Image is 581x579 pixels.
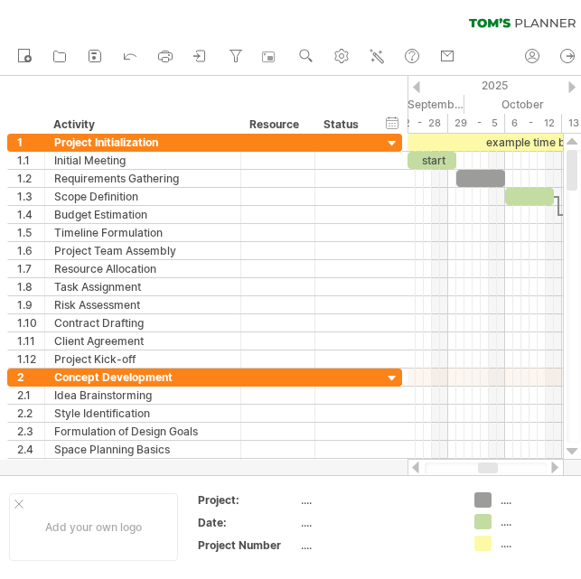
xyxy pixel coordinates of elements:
div: 2.1 [17,387,44,404]
div: Project Kick-off [54,350,231,368]
div: 1.10 [17,314,44,332]
div: Resource Allocation [54,260,231,277]
div: Timeline Formulation [54,224,231,241]
div: Requirements Gathering [54,170,231,187]
div: Formulation of Design Goals [54,423,231,440]
div: Concept Development [54,369,231,386]
div: Space Planning Basics [54,441,231,458]
div: 6 - 12 [505,114,562,133]
div: 2 [17,369,44,386]
div: Initial Meeting [54,152,231,169]
div: 2.5 [17,459,44,476]
div: 1.3 [17,188,44,205]
div: .... [301,492,453,508]
div: Project: [198,492,297,508]
div: 1.5 [17,224,44,241]
div: 1.1 [17,152,44,169]
div: 2.2 [17,405,44,422]
div: Add your own logo [9,493,178,561]
div: 1.9 [17,296,44,313]
div: 1.11 [17,332,44,350]
div: 22 - 28 [391,114,448,133]
div: .... [301,515,453,530]
div: start [408,152,456,169]
div: 1.6 [17,242,44,259]
div: Status [323,116,363,134]
div: Style Identification [54,405,231,422]
div: 2.4 [17,441,44,458]
div: .... [301,537,453,553]
div: Client Agreement [54,332,231,350]
div: 2.3 [17,423,44,440]
div: Budget Estimation [54,206,231,223]
div: 1 [17,134,44,151]
div: 1.2 [17,170,44,187]
div: Activity [53,116,230,134]
div: 1.4 [17,206,44,223]
div: Project Team Assembly [54,242,231,259]
div: Idea Brainstorming [54,387,231,404]
div: 1.12 [17,350,44,368]
div: Sketching of Initial Concepts [54,459,231,476]
div: Project Number [198,537,297,553]
div: Task Assignment [54,278,231,295]
div: Resource [249,116,305,134]
div: 1.8 [17,278,44,295]
div: Risk Assessment [54,296,231,313]
div: Scope Definition [54,188,231,205]
div: Contract Drafting [54,314,231,332]
div: 29 - 5 [448,114,505,133]
div: Project Initialization [54,134,231,151]
div: 1.7 [17,260,44,277]
div: Date: [198,515,297,530]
